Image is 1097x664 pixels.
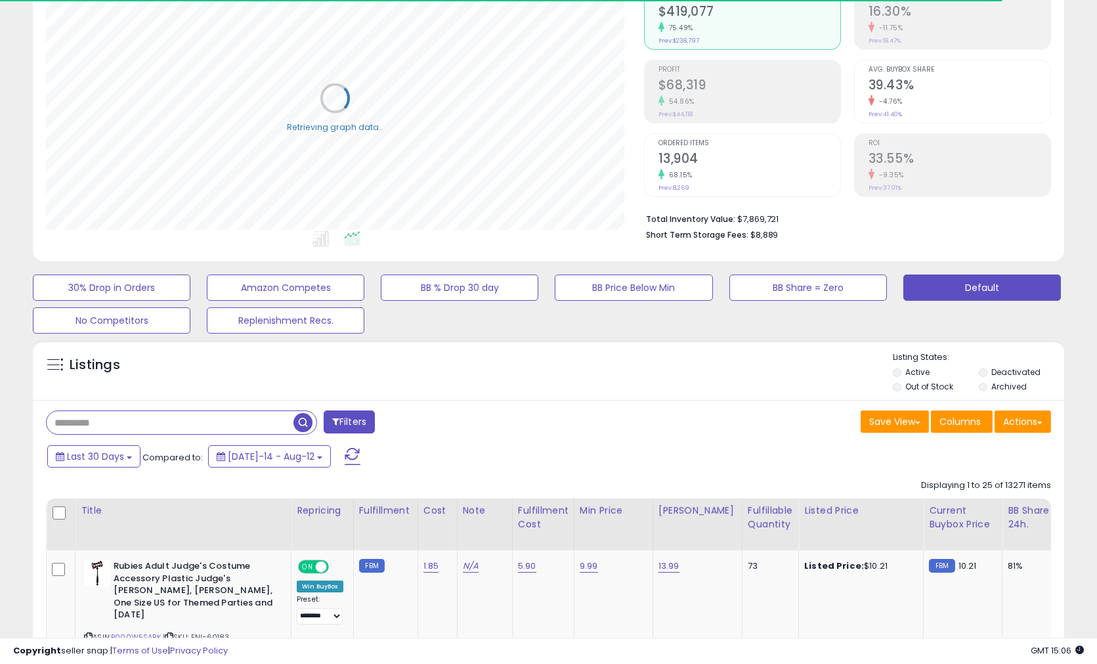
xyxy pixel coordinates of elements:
[664,97,695,106] small: 54.86%
[658,151,840,169] h2: 13,904
[874,97,903,106] small: -4.76%
[995,410,1051,433] button: Actions
[658,77,840,95] h2: $68,319
[664,23,693,33] small: 75.49%
[207,307,364,334] button: Replenishment Recs.
[646,210,1041,226] li: $7,869,721
[112,644,168,657] a: Terms of Use
[991,381,1027,392] label: Archived
[142,451,203,464] span: Compared to:
[874,23,903,33] small: -11.75%
[84,560,110,587] img: 31ViGyZuLUL._SL40_.jpg
[905,381,953,392] label: Out of Stock
[658,66,840,74] span: Profit
[869,4,1050,22] h2: 16.30%
[991,366,1041,378] label: Deactivated
[869,110,902,118] small: Prev: 41.40%
[658,184,689,192] small: Prev: 8,269
[13,644,61,657] strong: Copyright
[869,151,1050,169] h2: 33.55%
[874,170,904,180] small: -9.35%
[297,504,348,518] div: Repricing
[33,307,190,334] button: No Competitors
[750,229,779,241] span: $8,889
[228,450,314,463] span: [DATE]-14 - Aug-12
[1031,644,1084,657] span: 2025-09-12 15:06 GMT
[893,351,1064,364] p: Listing States:
[1008,504,1056,531] div: BB Share 24h.
[903,275,1061,301] button: Default
[324,410,375,433] button: Filters
[463,560,479,573] a: N/A
[658,37,699,45] small: Prev: $238,797
[81,504,286,518] div: Title
[804,504,918,518] div: Listed Price
[905,366,930,378] label: Active
[580,504,647,518] div: Min Price
[921,479,1051,492] div: Displaying 1 to 25 of 13271 items
[646,229,748,240] b: Short Term Storage Fees:
[929,559,955,573] small: FBM
[463,504,507,518] div: Note
[804,560,913,572] div: $10.21
[359,504,412,518] div: Fulfillment
[958,560,977,572] span: 10.21
[297,595,343,625] div: Preset:
[658,504,737,518] div: [PERSON_NAME]
[869,77,1050,95] h2: 39.43%
[658,140,840,147] span: Ordered Items
[359,559,385,573] small: FBM
[163,632,230,642] span: | SKU: FNI-60183
[13,645,228,657] div: seller snap | |
[646,213,735,225] b: Total Inventory Value:
[518,504,569,531] div: Fulfillment Cost
[70,356,120,374] h5: Listings
[327,562,348,573] span: OFF
[518,560,536,573] a: 5.90
[658,560,679,573] a: 13.99
[658,4,840,22] h2: $419,077
[114,560,273,625] b: Rubies Adult Judge's Costume Accessory Plastic Judge's [PERSON_NAME], [PERSON_NAME], One Size US ...
[729,275,887,301] button: BB Share = Zero
[297,581,343,592] div: Win BuyBox
[423,504,452,518] div: Cost
[929,504,997,531] div: Current Buybox Price
[1008,560,1051,572] div: 81%
[47,445,140,468] button: Last 30 Days
[208,445,331,468] button: [DATE]-14 - Aug-12
[869,37,901,45] small: Prev: 18.47%
[67,450,124,463] span: Last 30 Days
[939,415,981,428] span: Columns
[299,562,316,573] span: ON
[33,275,190,301] button: 30% Drop in Orders
[207,275,364,301] button: Amazon Competes
[931,410,993,433] button: Columns
[748,504,793,531] div: Fulfillable Quantity
[869,184,901,192] small: Prev: 37.01%
[804,560,864,572] b: Listed Price:
[869,66,1050,74] span: Avg. Buybox Share
[869,140,1050,147] span: ROI
[861,410,929,433] button: Save View
[170,644,228,657] a: Privacy Policy
[111,632,161,643] a: B000W5SAPK
[580,560,598,573] a: 9.99
[748,560,788,572] div: 73
[287,121,383,133] div: Retrieving graph data..
[555,275,712,301] button: BB Price Below Min
[664,170,693,180] small: 68.15%
[423,560,439,573] a: 1.85
[658,110,693,118] small: Prev: $44,118
[381,275,538,301] button: BB % Drop 30 day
